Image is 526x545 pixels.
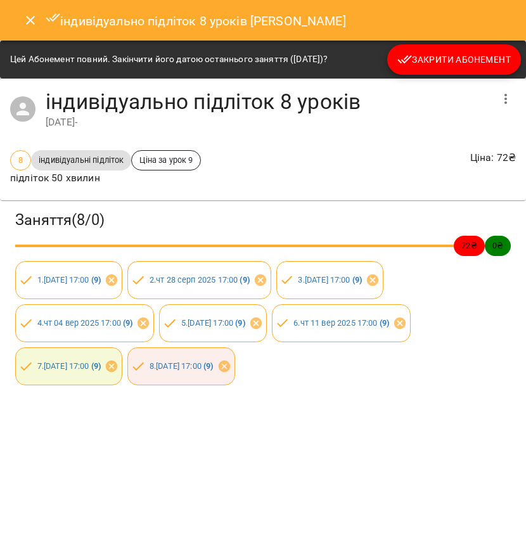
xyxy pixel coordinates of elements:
div: 2.чт 28 серп 2025 17:00 (9) [127,261,271,299]
a: 5.[DATE] 17:00 (9) [181,318,245,328]
h4: індивідуально підліток 8 уроків [46,89,491,115]
span: 72 ₴ [454,240,484,252]
a: 3.[DATE] 17:00 (9) [298,275,362,285]
b: ( 9 ) [203,361,213,371]
b: ( 9 ) [240,275,249,285]
button: Close [15,5,46,35]
p: підліток 50 хвилин [10,170,201,186]
button: Закрити Абонемент [387,44,521,75]
span: індивідуальні підліток [31,154,131,166]
a: 8.[DATE] 17:00 (9) [150,361,214,371]
div: 7.[DATE] 17:00 (9) [15,347,122,385]
b: ( 9 ) [352,275,362,285]
span: 8 [11,154,30,166]
b: ( 9 ) [235,318,245,328]
div: 3.[DATE] 17:00 (9) [276,261,383,299]
a: 6.чт 11 вер 2025 17:00 (9) [293,318,389,328]
a: 2.чт 28 серп 2025 17:00 (9) [150,275,250,285]
a: 4.чт 04 вер 2025 17:00 (9) [37,318,133,328]
span: Ціна за урок 9 [132,154,200,166]
b: ( 9 ) [123,318,132,328]
p: Ціна : 72 ₴ [470,150,516,165]
div: 6.чт 11 вер 2025 17:00 (9) [272,304,411,342]
a: 1.[DATE] 17:00 (9) [37,275,101,285]
b: ( 9 ) [91,361,101,371]
b: ( 9 ) [91,275,101,285]
b: ( 9 ) [380,318,389,328]
div: Цей Абонемент повний. Закінчити його датою останнього заняття ([DATE])? [10,48,328,71]
span: 0 ₴ [485,240,511,252]
h6: індивідуально підліток 8 уроків [PERSON_NAME] [46,10,346,31]
div: [DATE] - [46,115,491,130]
span: Закрити Абонемент [397,52,511,67]
h3: Заняття ( 8 / 0 ) [15,210,511,230]
div: 1.[DATE] 17:00 (9) [15,261,122,299]
a: 7.[DATE] 17:00 (9) [37,361,101,371]
div: 8.[DATE] 17:00 (9) [127,347,234,385]
div: 5.[DATE] 17:00 (9) [159,304,266,342]
div: 4.чт 04 вер 2025 17:00 (9) [15,304,154,342]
